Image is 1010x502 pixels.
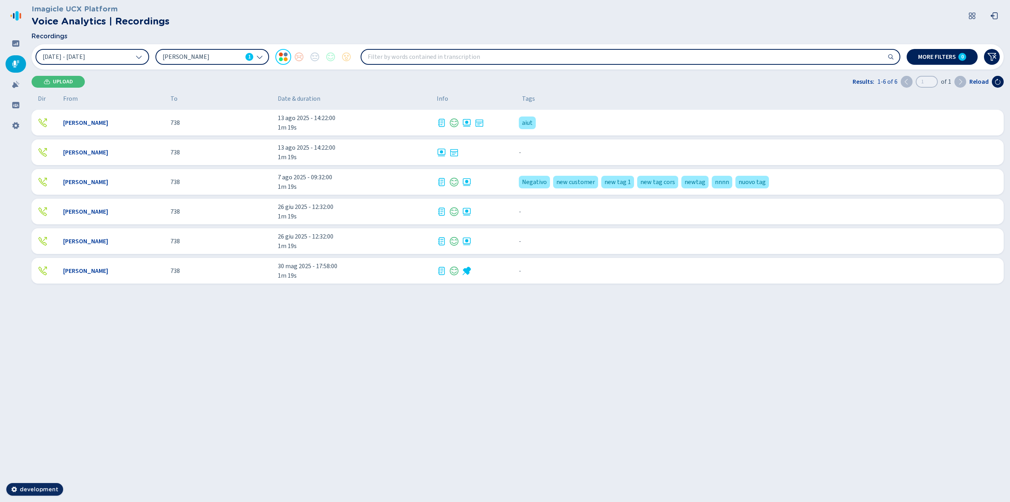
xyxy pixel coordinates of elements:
[12,101,20,109] svg: groups-filled
[449,148,459,157] div: Notes available
[6,35,26,52] div: Dashboard
[519,207,521,216] span: No tags assigned
[278,143,430,152] span: 13 ago 2025 - 14:22:00
[449,118,459,128] div: Positive sentiment
[63,148,108,157] span: [PERSON_NAME]
[475,118,484,128] div: Notes available
[519,266,521,276] span: No tags assigned
[38,177,47,187] svg: telephone-outbound
[990,12,998,20] svg: box-arrow-left
[437,118,446,128] div: Transcription available
[6,483,63,496] button: development
[553,176,598,188] div: new customer
[278,123,430,132] span: 1m 19s
[519,117,536,129] div: aiut
[449,237,459,246] svg: icon-emoji-smile
[901,76,913,88] button: Previous page
[449,177,459,187] svg: icon-emoji-smile
[32,14,170,28] h2: Voice Analytics | Recordings
[63,266,108,276] span: [PERSON_NAME]
[63,94,78,103] span: From
[449,118,459,128] svg: icon-emoji-smile
[961,54,964,60] span: 0
[604,177,631,187] span: new tag 1
[449,207,459,216] svg: icon-emoji-smile
[437,237,446,246] svg: journal-text
[170,94,178,103] span: To
[449,237,459,246] div: Positive sentiment
[170,237,180,246] span: 738
[437,266,446,276] div: Transcription available
[32,76,85,88] button: Upload
[739,177,766,187] span: nuovo tag
[44,79,50,85] svg: cloud-upload
[907,49,978,65] button: More filters0
[278,212,430,221] span: 1m 19s
[462,207,471,216] svg: screen-rec
[278,271,430,280] span: 1m 19s
[38,148,47,157] svg: telephone-outbound
[12,39,20,47] svg: dashboard-filled
[248,53,251,61] span: 1
[38,266,47,276] div: Outgoing call
[6,96,26,114] div: Groups
[38,207,47,216] svg: telephone-outbound
[38,148,47,157] div: Outgoing call
[170,266,180,276] span: 738
[53,79,73,85] span: Upload
[170,148,180,157] span: 738
[475,118,484,128] svg: note
[519,237,521,246] span: No tags assigned
[63,237,108,246] span: [PERSON_NAME]
[6,55,26,73] div: Recordings
[437,207,446,216] svg: journal-text
[462,118,471,128] svg: screen-rec
[462,237,471,246] svg: screen-rec
[853,77,874,86] span: Results:
[987,52,997,62] svg: funnel-disabled
[278,173,430,182] span: 7 ago 2025 - 09:32:00
[903,79,910,85] svg: chevron-left
[681,176,709,188] div: newtag
[888,54,894,60] svg: search
[38,266,47,276] svg: telephone-outbound
[32,32,67,41] span: Recordings
[685,177,705,187] span: newtag
[640,177,675,187] span: new tag cors
[12,81,20,88] svg: alarm-filled
[6,76,26,93] div: Alarms
[449,207,459,216] div: Positive sentiment
[462,118,471,128] div: Screen recording available
[437,118,446,128] svg: journal-text
[995,79,1001,85] svg: arrow-clockwise
[712,176,732,188] div: nnnn
[38,237,47,246] div: Outgoing call
[954,76,966,88] button: Next page
[256,54,263,60] svg: chevron-down
[278,94,430,103] span: Date & duration
[170,207,180,216] span: 738
[38,118,47,128] svg: telephone-outbound
[63,118,108,128] span: [PERSON_NAME]
[38,237,47,246] svg: telephone-outbound
[437,148,446,157] div: Screen recording available
[20,485,58,493] span: development
[522,177,547,187] span: Negativo
[715,177,729,187] span: nnnn
[278,113,430,123] span: 13 ago 2025 - 14:22:00
[170,118,180,128] span: 738
[462,177,471,187] svg: screen-rec
[63,177,108,187] span: [PERSON_NAME]
[522,118,533,128] span: aiut
[278,152,430,162] span: 1m 19s
[637,176,678,188] div: new tag cors
[984,49,1000,65] button: Clear filters
[449,148,459,157] svg: note
[957,79,963,85] svg: chevron-right
[462,237,471,246] div: Screen recording available
[462,266,471,276] svg: pinned
[170,177,180,187] span: 738
[361,50,900,64] input: Filter by words contained in transcription
[437,207,446,216] div: Transcription available
[163,53,242,61] span: [PERSON_NAME]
